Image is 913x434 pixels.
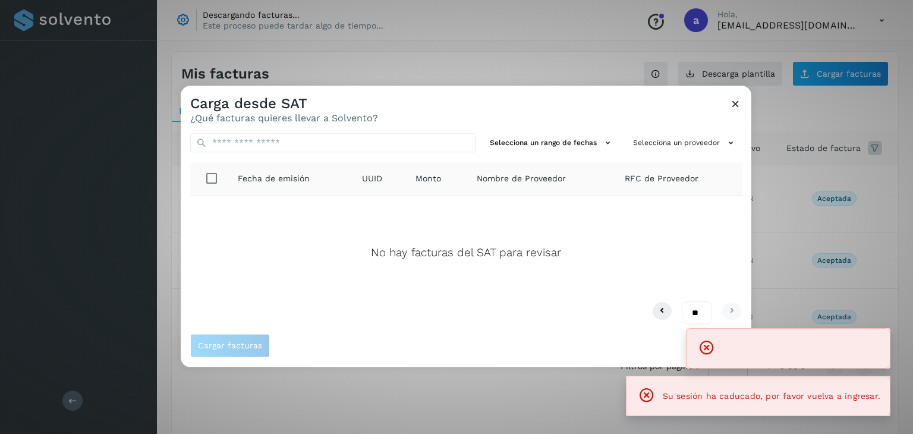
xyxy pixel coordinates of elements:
[485,133,619,153] button: Selecciona un rango de fechas
[625,172,698,185] span: RFC de Proveedor
[663,391,880,401] span: Su sesión ha caducado, por favor vuelva a ingresar.
[628,133,742,153] button: Selecciona un proveedor
[477,172,566,185] span: Nombre de Proveedor
[415,172,441,185] span: Monto
[362,172,382,185] span: UUID
[198,342,262,350] span: Cargar facturas
[190,334,270,358] button: Cargar facturas
[238,172,310,185] span: Fecha de emisión
[190,112,378,124] p: ¿Qué facturas quieres llevar a Solvento?
[190,95,378,112] h3: Carga desde SAT
[371,247,561,260] p: No hay facturas del SAT para revisar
